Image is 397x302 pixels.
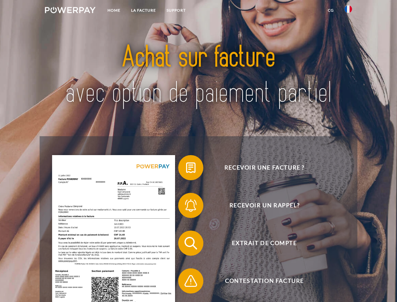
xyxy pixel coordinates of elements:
[161,5,191,16] a: Support
[178,155,342,180] button: Recevoir une facture ?
[345,5,352,13] img: fr
[187,268,341,294] span: Contestation Facture
[60,30,337,120] img: title-powerpay_fr.svg
[178,268,342,294] button: Contestation Facture
[126,5,161,16] a: LA FACTURE
[45,7,96,13] img: logo-powerpay-white.svg
[178,193,342,218] button: Recevoir un rappel?
[323,5,339,16] a: CG
[102,5,126,16] a: Home
[178,231,342,256] button: Extrait de compte
[187,155,341,180] span: Recevoir une facture ?
[183,198,199,213] img: qb_bell.svg
[183,160,199,176] img: qb_bill.svg
[187,193,341,218] span: Recevoir un rappel?
[187,231,341,256] span: Extrait de compte
[183,235,199,251] img: qb_search.svg
[183,273,199,289] img: qb_warning.svg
